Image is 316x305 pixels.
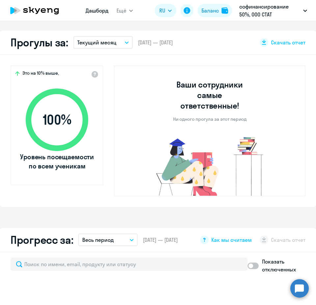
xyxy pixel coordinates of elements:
[144,135,276,196] img: no-truants
[143,236,178,243] span: [DATE] — [DATE]
[11,233,73,246] h2: Прогресс за:
[155,4,176,17] button: RU
[159,7,165,14] span: RU
[173,116,247,122] p: Ни одного прогула за этот период
[22,70,59,78] span: Это на 10% выше,
[11,36,68,49] h2: Прогулы за:
[82,236,114,244] p: Весь период
[138,39,173,46] span: [DATE] — [DATE]
[197,4,232,17] button: Балансbalance
[262,258,305,273] p: Показать отключенных
[211,236,252,243] span: Как мы считаем
[117,4,133,17] button: Ещё
[11,258,248,271] input: Поиск по имени, email, продукту или статусу
[201,7,219,14] div: Баланс
[168,79,252,111] h3: Ваши сотрудники самые ответственные!
[236,3,310,18] button: софинансирование 50%, ООО СТАТ
[86,7,109,14] a: Дашборд
[222,7,228,14] img: balance
[271,39,305,46] span: Скачать отчет
[78,234,138,246] button: Весь период
[19,152,95,171] span: Уровень посещаемости по всем ученикам
[117,7,126,14] span: Ещё
[73,36,133,49] button: Текущий месяц
[19,112,95,128] span: 100 %
[239,3,301,18] p: софинансирование 50%, ООО СТАТ
[77,38,117,46] p: Текущий месяц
